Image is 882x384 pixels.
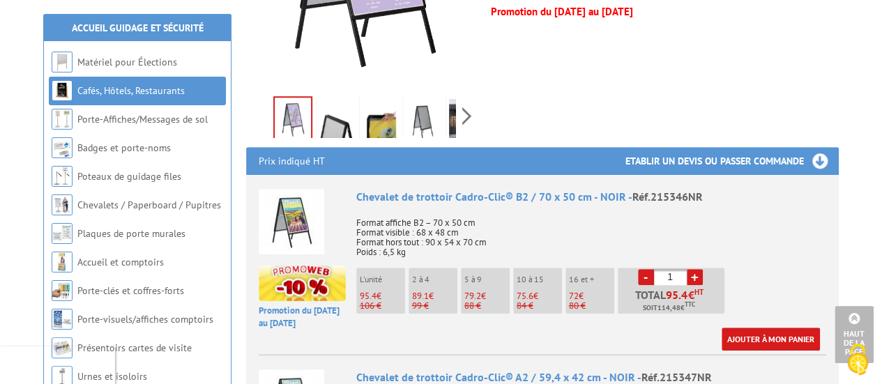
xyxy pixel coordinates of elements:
img: Badges et porte-noms [52,137,73,158]
span: 75.6 [517,290,533,302]
span: € [688,289,694,300]
p: 80 € [569,301,614,311]
img: Présentoirs cartes de visite [52,337,73,358]
img: Cookies (fenêtre modale) [840,342,875,377]
img: chevalet_trottoir_cadroclic_215346nr_1.jpg [406,99,439,142]
span: Soit € [643,302,695,314]
p: 88 € [464,301,510,311]
a: - [638,269,654,285]
p: Format affiche B2 – 70 x 50 cm Format visible : 68 x 48 cm Format hors tout : 90 x 54 x 70 cm Poi... [356,208,826,257]
a: Poteaux de guidage files [77,170,181,183]
a: Matériel pour Élections [77,56,177,68]
img: 215346nr_zoom_produit.jpg [363,99,396,142]
span: 95.4 [666,289,688,300]
a: Porte-Affiches/Messages de sol [77,113,208,125]
button: Cookies (fenêtre modale) [833,337,882,384]
a: + [687,269,703,285]
span: 72 [569,290,579,302]
img: Chevalets / Paperboard / Pupitres [52,194,73,215]
span: Réf.215346NR [632,190,703,203]
img: Plaques de porte murales [52,223,73,244]
p: € [412,291,457,301]
img: Cafés, Hôtels, Restaurants [52,80,73,101]
div: Chevalet de trottoir Cadro-Clic® B2 / 70 x 50 cm - NOIR - [356,189,826,205]
span: 114,48 [657,302,680,314]
a: Plaques de porte murales [77,227,185,240]
img: Accueil et comptoirs [52,252,73,272]
img: Porte-visuels/affiches comptoirs [52,309,73,330]
p: 2 à 4 [412,275,457,284]
p: Total [621,289,724,314]
a: Présentoirs cartes de visite [77,341,192,354]
sup: TTC [685,300,695,308]
span: 79.2 [464,290,481,302]
p: L'unité [360,275,405,284]
a: Ajouter à mon panier [722,328,820,351]
a: Haut de la page [835,306,874,363]
img: promotion [259,265,346,301]
p: 16 et + [569,275,614,284]
img: chevalet_trottoir_cadroclic_215346nr_2.jpg [449,99,482,142]
a: Accueil Guidage et Sécurité [72,22,204,34]
span: 89.1 [412,290,429,302]
p: 5 à 9 [464,275,510,284]
span: 95.4 [360,290,377,302]
p: 84 € [517,301,562,311]
a: Cafés, Hôtels, Restaurants [77,84,185,97]
sup: HT [694,287,704,297]
a: Porte-clés et coffres-forts [77,284,184,297]
p: € [464,291,510,301]
img: chevalet_trottoir_cadroclic_covid19_215346nr.jpg [275,98,311,141]
a: Porte-visuels/affiches comptoirs [77,313,213,325]
span: Next [460,105,473,128]
img: Porte-Affiches/Messages de sol [52,109,73,130]
p: € [360,291,405,301]
span: Réf.215347NR [641,370,712,384]
p: 10 à 15 [517,275,562,284]
a: Badges et porte-noms [77,141,171,154]
h3: Etablir un devis ou passer commande [625,147,839,175]
p: Promotion du [DATE] au [DATE] [259,305,346,330]
p: € [517,291,562,301]
img: 215346nr_details.jpg [319,99,353,142]
img: Matériel pour Élections [52,52,73,72]
p: 106 € [360,301,405,311]
p: Promotion du [DATE] au [DATE] [491,8,838,16]
p: € [569,291,614,301]
p: 99 € [412,301,457,311]
img: Poteaux de guidage files [52,166,73,187]
img: Porte-clés et coffres-forts [52,280,73,301]
p: Prix indiqué HT [259,147,325,175]
img: Chevalet de trottoir Cadro-Clic® B2 / 70 x 50 cm - NOIR [259,189,324,254]
a: Chevalets / Paperboard / Pupitres [77,199,221,211]
a: Accueil et comptoirs [77,256,164,268]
